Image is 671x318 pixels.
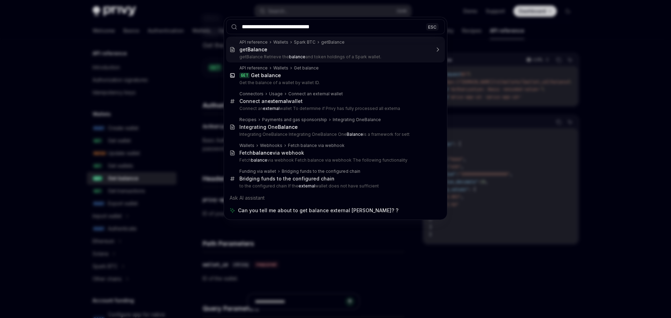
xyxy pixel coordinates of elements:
div: API reference [239,65,268,71]
div: GET [239,73,250,78]
div: Bridging funds to the configured chain [239,176,334,182]
div: Integrating One [239,124,298,130]
b: external [263,106,280,111]
div: Wallets [273,39,288,45]
div: Recipes [239,117,257,123]
div: ESC [426,23,439,30]
b: Balance [347,132,363,137]
b: balance [251,157,267,163]
div: Fetch balance via webhook [288,143,345,148]
b: Get balance [251,72,281,78]
b: external [268,98,288,104]
div: Payments and gas sponsorship [262,117,327,123]
div: Spark BTC [294,39,316,45]
div: Integrating OneBalance [333,117,381,123]
p: getBalance Retrieve the and token holdings of a Spark wallet. [239,54,430,60]
div: Wallets [273,65,288,71]
b: balance [253,150,273,156]
div: Connect an external wallet [288,91,343,97]
p: Get the balance of a wallet by wallet ID. [239,80,430,86]
div: getBalance [321,39,345,45]
div: get [239,46,267,53]
div: Fetch via webhook [239,150,304,156]
div: Usage [269,91,283,97]
span: Can you tell me about to get balance external [PERSON_NAME]? ? [238,207,398,214]
div: API reference [239,39,268,45]
div: Bridging funds to the configured chain [282,169,360,174]
div: Webhooks [260,143,282,148]
div: Wallets [239,143,254,148]
b: Balance [247,46,267,52]
div: Ask AI assistant [226,192,445,204]
b: balance [289,54,305,59]
b: external [298,183,315,188]
p: Integrating OneBalance Integrating OneBalance One is a framework for sett [239,132,430,137]
p: to the configured chain If the wallet does not have sufficient [239,183,430,189]
b: Balance [278,124,298,130]
div: Get balance [294,65,319,71]
p: Fetch via webhook Fetch balance via webhook The following functionality [239,157,430,163]
p: Connect an wallet To determine if Privy has fully processed all externa [239,106,430,111]
div: Funding via wallet [239,169,276,174]
div: Connect an wallet [239,98,303,104]
div: Connectors [239,91,264,97]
